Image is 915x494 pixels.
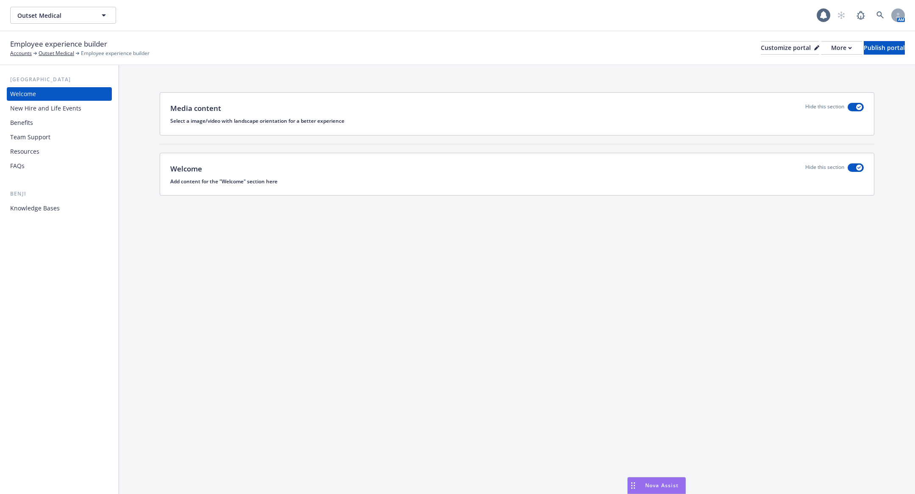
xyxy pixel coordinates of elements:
[7,190,112,198] div: Benji
[10,159,25,173] div: FAQs
[81,50,150,57] span: Employee experience builder
[645,482,679,489] span: Nova Assist
[864,41,905,54] div: Publish portal
[10,50,32,57] a: Accounts
[7,116,112,130] a: Benefits
[872,7,889,24] a: Search
[761,41,819,54] div: Customize portal
[170,163,202,174] p: Welcome
[628,477,638,494] div: Drag to move
[7,145,112,158] a: Resources
[10,87,36,101] div: Welcome
[7,159,112,173] a: FAQs
[10,39,107,50] span: Employee experience builder
[7,201,112,215] a: Knowledge Bases
[17,11,91,20] span: Outset Medical
[170,178,864,185] p: Add content for the "Welcome" section here
[831,41,852,54] div: More
[10,130,50,144] div: Team Support
[7,87,112,101] a: Welcome
[821,41,862,55] button: More
[7,130,112,144] a: Team Support
[10,116,33,130] div: Benefits
[10,7,116,24] button: Outset Medical
[805,163,844,174] p: Hide this section
[10,201,60,215] div: Knowledge Bases
[833,7,850,24] a: Start snowing
[761,41,819,55] button: Customize portal
[170,117,864,124] p: Select a image/video with landscape orientation for a better experience
[39,50,74,57] a: Outset Medical
[864,41,905,55] button: Publish portal
[170,103,221,114] p: Media content
[852,7,869,24] a: Report a Bug
[10,102,81,115] div: New Hire and Life Events
[10,145,39,158] div: Resources
[805,103,844,114] p: Hide this section
[7,102,112,115] a: New Hire and Life Events
[627,477,686,494] button: Nova Assist
[7,75,112,84] div: [GEOGRAPHIC_DATA]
